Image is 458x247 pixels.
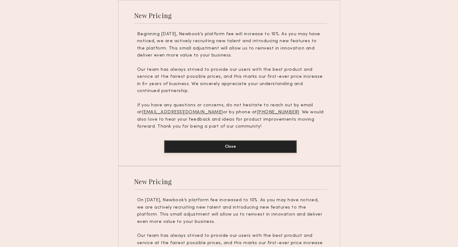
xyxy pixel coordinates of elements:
div: New Pricing [134,11,172,20]
button: Close [164,140,297,153]
u: [PHONE_NUMBER] [257,110,299,114]
p: Beginning [DATE], Newbook’s platform fee will increase to 10%. As you may have noticed, we are ac... [137,31,324,59]
p: Our team has always strived to provide our users with the best product and service at the fairest... [137,66,324,95]
p: On [DATE], Newbook’s platform fee increased to 10%. As you may have noticed, we are actively recr... [137,197,324,225]
div: New Pricing [134,177,172,186]
p: If you have any questions or concerns, do not hesitate to reach out by email at or by phone at . ... [137,102,324,130]
u: [EMAIL_ADDRESS][DOMAIN_NAME] [142,110,223,114]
